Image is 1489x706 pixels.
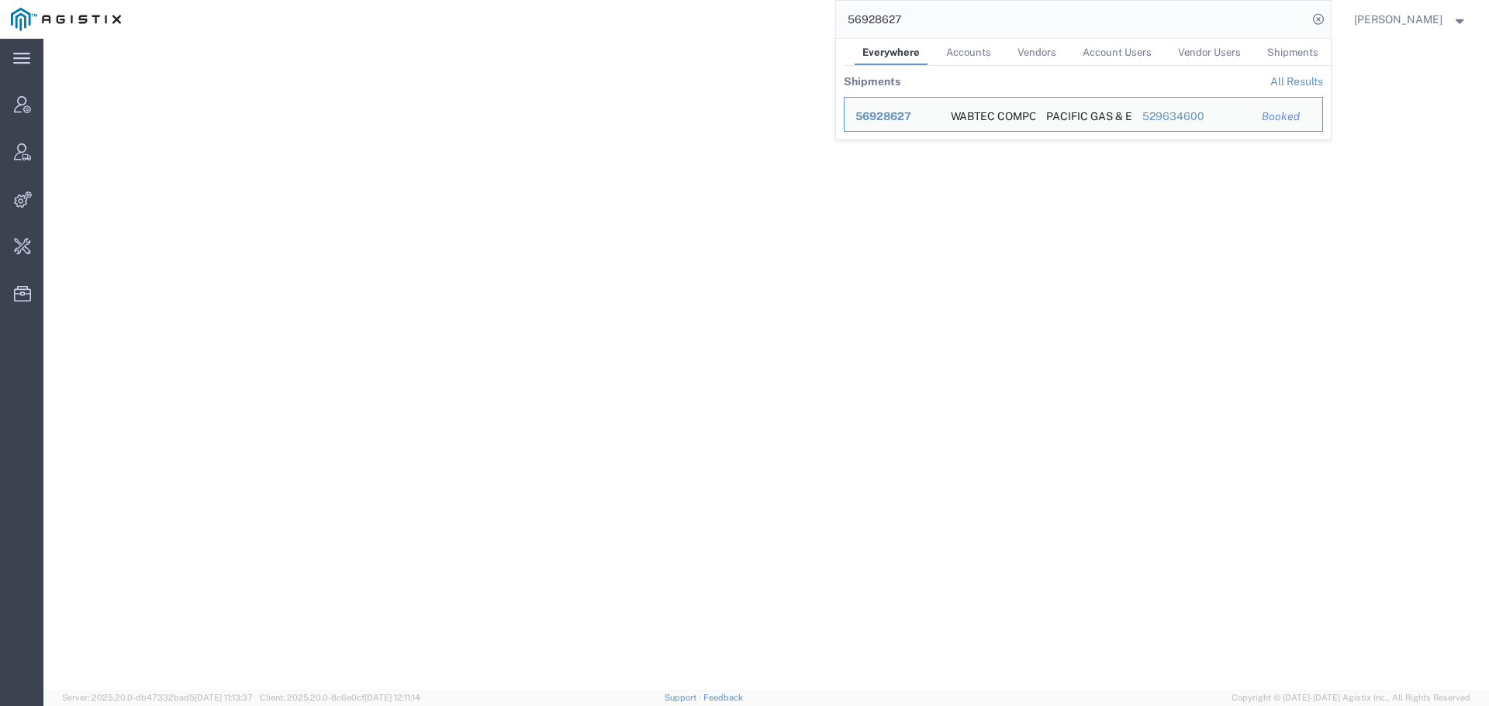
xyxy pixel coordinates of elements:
[1083,46,1152,58] span: Account Users
[11,8,121,31] img: logo
[195,693,253,702] span: [DATE] 11:13:37
[1262,108,1311,125] div: Booked
[260,693,420,702] span: Client: 2025.20.0-8c6e0cf
[1354,11,1442,28] span: Kayla Donahue
[1232,691,1470,704] span: Copyright © [DATE]-[DATE] Agistix Inc., All Rights Reserved
[43,39,1489,690] iframe: FS Legacy Container
[844,66,1331,139] table: Search Results
[1267,46,1318,58] span: Shipments
[1046,98,1121,131] div: PACIFIC GAS & ELECTRIC COMPANY
[1142,108,1240,125] div: 529634600
[364,693,420,702] span: [DATE] 12:11:14
[62,693,253,702] span: Server: 2025.20.0-db47332bad5
[1178,46,1241,58] span: Vendor Users
[946,46,991,58] span: Accounts
[703,693,743,702] a: Feedback
[844,66,900,97] th: Shipments
[665,693,703,702] a: Support
[1353,10,1468,29] button: [PERSON_NAME]
[1017,46,1056,58] span: Vendors
[855,108,929,125] div: 56928627
[862,46,920,58] span: Everywhere
[855,110,911,122] span: 56928627
[1270,75,1323,88] a: View all shipments found by criterion
[950,98,1024,131] div: WABTEC COMPONENTS LLC
[836,1,1308,38] input: Search for shipment number, reference number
